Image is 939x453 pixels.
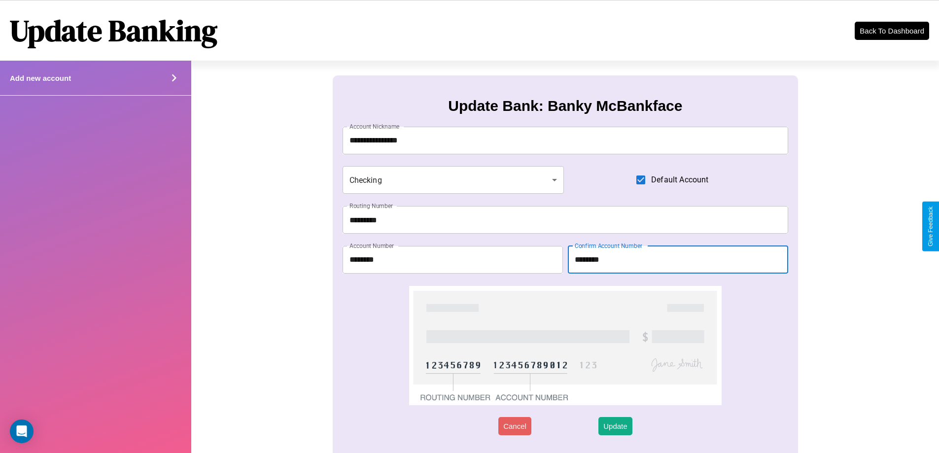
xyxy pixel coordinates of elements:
label: Routing Number [349,202,393,210]
div: Open Intercom Messenger [10,419,34,443]
label: Confirm Account Number [575,242,642,250]
h4: Add new account [10,74,71,82]
h1: Update Banking [10,10,217,51]
img: check [409,286,721,405]
h3: Update Bank: Banky McBankface [448,98,682,114]
button: Back To Dashboard [855,22,929,40]
label: Account Nickname [349,122,400,131]
div: Give Feedback [927,207,934,246]
button: Update [598,417,632,435]
label: Account Number [349,242,394,250]
span: Default Account [651,174,708,186]
div: Checking [343,166,564,194]
button: Cancel [498,417,531,435]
